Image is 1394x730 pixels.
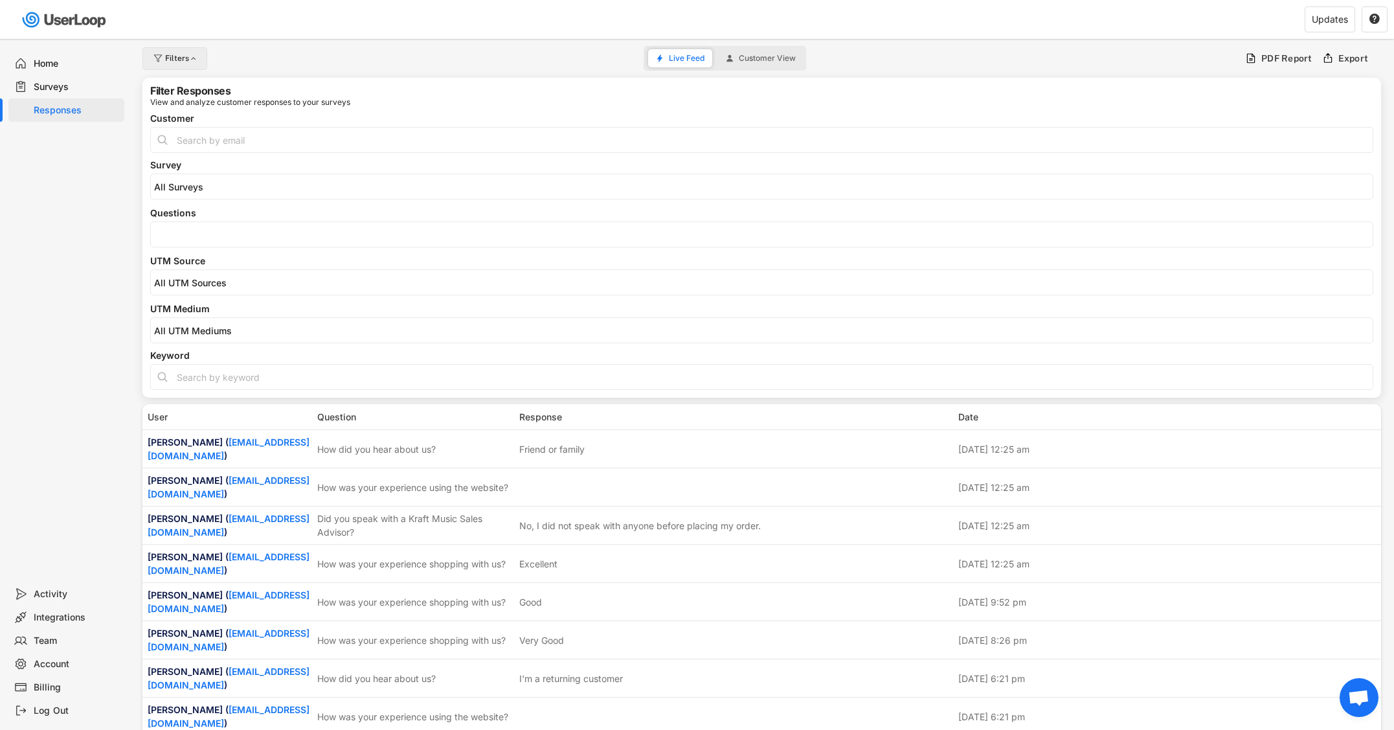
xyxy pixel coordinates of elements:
div: [DATE] 8:26 pm [958,633,1377,647]
div: Open chat [1340,678,1378,717]
div: [DATE] 9:52 pm [958,595,1377,609]
div: [PERSON_NAME] ( ) [148,435,309,462]
div: Filter Responses [150,86,230,96]
div: Customer [150,114,1373,123]
text:  [1369,13,1380,25]
div: [PERSON_NAME] ( ) [148,550,309,577]
div: I'm a returning customer [519,672,623,685]
div: Good [519,595,542,609]
div: How was your experience using the website? [317,481,512,494]
div: [PERSON_NAME] ( ) [148,512,309,539]
a: [EMAIL_ADDRESS][DOMAIN_NAME] [148,628,309,652]
div: [PERSON_NAME] ( ) [148,626,309,654]
input: Search by email [150,127,1373,153]
div: Activity [34,588,119,600]
a: [EMAIL_ADDRESS][DOMAIN_NAME] [148,475,309,499]
div: Survey [150,161,1373,170]
div: Export [1338,52,1369,64]
a: [EMAIL_ADDRESS][DOMAIN_NAME] [148,551,309,576]
div: Responses [34,104,119,117]
a: [EMAIL_ADDRESS][DOMAIN_NAME] [148,513,309,538]
input: Search by keyword [150,364,1373,390]
div: Integrations [34,611,119,624]
a: [EMAIL_ADDRESS][DOMAIN_NAME] [148,704,309,729]
div: Excellent [519,557,557,571]
div: Billing [34,681,119,694]
div: Questions [150,209,1373,218]
div: [DATE] 12:25 am [958,519,1377,532]
div: Updates [1312,15,1348,24]
div: PDF Report [1261,52,1312,64]
div: Log Out [34,705,119,717]
div: Did you speak with a Kraft Music Sales Advisor? [317,512,512,539]
img: userloop-logo-01.svg [19,6,111,33]
div: Home [34,58,119,70]
div: [DATE] 12:25 am [958,557,1377,571]
button: Live Feed [648,49,712,67]
div: [DATE] 12:25 am [958,481,1377,494]
div: Filters [165,54,199,62]
div: [DATE] 12:25 am [958,442,1377,456]
div: Account [34,658,119,670]
div: Question [317,410,512,424]
div: UTM Medium [150,304,1373,314]
span: Customer View [739,54,796,62]
div: Response [519,410,950,424]
div: [PERSON_NAME] ( ) [148,588,309,615]
a: [EMAIL_ADDRESS][DOMAIN_NAME] [148,437,309,461]
input: All UTM Sources [154,277,1376,288]
button: Customer View [718,49,804,67]
div: Date [958,410,1377,424]
div: View and analyze customer responses to your surveys [150,98,350,106]
div: [DATE] 6:21 pm [958,672,1377,685]
div: Very Good [519,633,564,647]
div: Friend or family [519,442,585,456]
div: [PERSON_NAME] ( ) [148,665,309,692]
div: How was your experience shopping with us? [317,557,512,571]
div: [PERSON_NAME] ( ) [148,473,309,501]
div: UTM Source [150,257,1373,266]
div: How was your experience using the website? [317,710,512,724]
div: [PERSON_NAME] ( ) [148,703,309,730]
button:  [1369,14,1380,25]
div: Team [34,635,119,647]
a: [EMAIL_ADDRESS][DOMAIN_NAME] [148,589,309,614]
span: Live Feed [669,54,704,62]
input: All Surveys [154,181,1376,192]
div: No, I did not speak with anyone before placing my order. [519,519,761,532]
div: How did you hear about us? [317,442,512,456]
div: Surveys [34,81,119,93]
div: Keyword [150,351,1373,360]
div: How did you hear about us? [317,672,512,685]
div: How was your experience shopping with us? [317,633,512,647]
div: User [148,410,309,424]
div: How was your experience shopping with us? [317,595,512,609]
a: [EMAIL_ADDRESS][DOMAIN_NAME] [148,666,309,690]
input: All UTM Mediums [154,325,1376,336]
div: [DATE] 6:21 pm [958,710,1377,724]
